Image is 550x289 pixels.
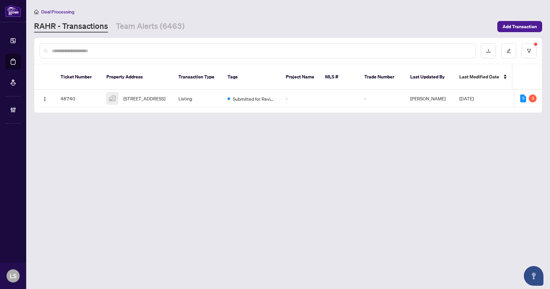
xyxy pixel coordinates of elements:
span: Submitted for Review [233,95,275,102]
span: Deal Processing [41,9,74,15]
th: MLS # [320,64,359,90]
th: Last Updated By [405,64,454,90]
img: Logo [42,96,47,102]
th: Tags [222,64,281,90]
td: - [359,90,405,107]
button: Open asap [524,266,543,286]
th: Property Address [101,64,173,90]
th: Trade Number [359,64,405,90]
th: Project Name [281,64,320,90]
span: [DATE] [459,95,474,101]
span: filter [527,49,531,53]
div: 3 [529,94,537,102]
span: Last Modified Date [459,73,499,80]
img: logo [5,5,21,17]
span: edit [506,49,511,53]
div: 5 [520,94,526,102]
button: Add Transaction [497,21,542,32]
th: Ticket Number [55,64,101,90]
th: Transaction Type [173,64,222,90]
td: Listing [173,90,222,107]
button: edit [501,43,516,58]
button: Logo [40,93,50,104]
a: Team Alerts (6463) [116,21,185,32]
span: home [34,10,39,14]
img: thumbnail-img [107,93,118,104]
a: RAHR - Transactions [34,21,108,32]
span: download [486,49,491,53]
button: download [481,43,496,58]
span: LS [10,271,17,280]
th: Last Modified Date [454,64,513,90]
span: [STREET_ADDRESS] [123,95,165,102]
button: filter [522,43,537,58]
span: Add Transaction [503,21,537,32]
td: [PERSON_NAME] [405,90,454,107]
td: 48740 [55,90,101,107]
td: - [281,90,320,107]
